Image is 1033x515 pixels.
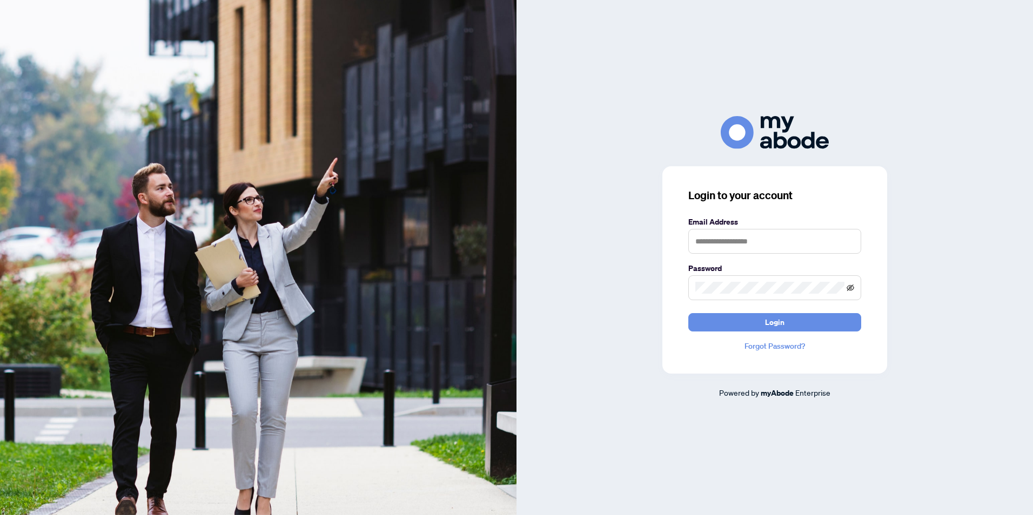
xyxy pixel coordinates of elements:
img: ma-logo [721,116,829,149]
a: Forgot Password? [688,340,861,352]
span: Enterprise [795,388,830,397]
span: Powered by [719,388,759,397]
label: Password [688,262,861,274]
span: Login [765,314,784,331]
a: myAbode [761,387,794,399]
button: Login [688,313,861,331]
label: Email Address [688,216,861,228]
h3: Login to your account [688,188,861,203]
span: eye-invisible [847,284,854,292]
